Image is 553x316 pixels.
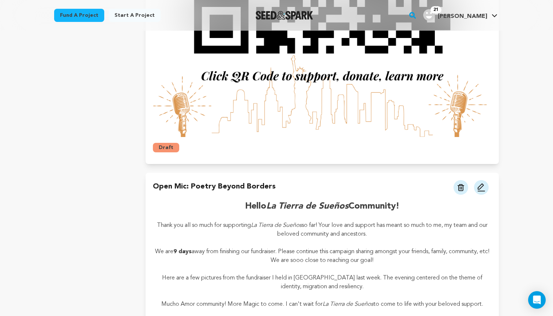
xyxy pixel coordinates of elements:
[153,221,492,239] p: Thank you all so much for supporting so far! Your love and support has meant so much to me, my te...
[266,202,349,211] em: La Tierra de Sueños
[109,9,161,22] a: Start a project
[422,8,499,21] a: Katherine B.'s Profile
[153,182,276,195] h4: Open Mic: Poetry Beyond Borders
[423,9,435,21] img: user.png
[422,8,499,23] span: Katherine B.'s Profile
[256,11,313,20] a: Seed&Spark Homepage
[323,301,373,307] em: La Tierra de Sueños
[528,291,546,309] div: Open Intercom Messenger
[477,183,486,192] img: pencil.svg
[423,9,487,21] div: Katherine B.'s Profile
[153,247,492,265] p: We are away from finishing our fundraiser. Please continue this campaign sharing amongst your fri...
[251,222,302,228] em: La Tierra de Sueños
[438,14,487,19] span: [PERSON_NAME]
[173,249,192,255] strong: 9 days
[458,184,464,191] img: trash.svg
[153,143,179,152] button: Draft
[153,201,492,212] h2: Hello Community!
[153,274,492,291] p: Here are a few pictures from the fundraiser I held in [GEOGRAPHIC_DATA] last week. The evening ce...
[256,11,313,20] img: Seed&Spark Logo Dark Mode
[430,6,441,14] span: 21
[153,300,492,309] p: Mucho Amor community! More Magic to come. I can't wait for to come to life with your beloved supp...
[54,9,104,22] a: Fund a project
